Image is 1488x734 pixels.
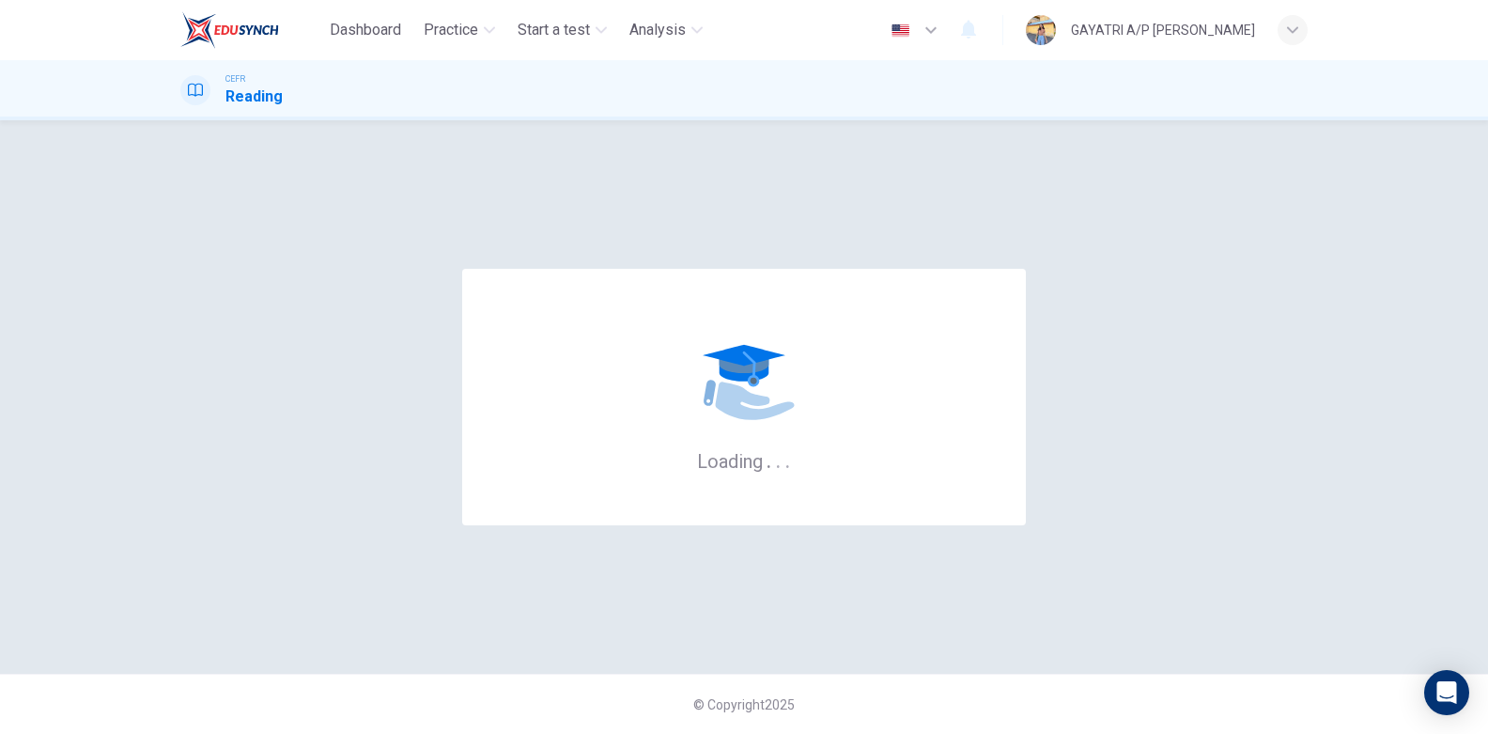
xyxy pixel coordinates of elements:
[424,19,478,41] span: Practice
[510,13,614,47] button: Start a test
[1424,670,1469,715] div: Open Intercom Messenger
[180,11,322,49] a: EduSynch logo
[775,444,782,475] h6: .
[330,19,401,41] span: Dashboard
[225,86,283,108] h1: Reading
[697,448,791,473] h6: Loading
[180,11,279,49] img: EduSynch logo
[322,13,409,47] button: Dashboard
[629,19,686,41] span: Analysis
[1071,19,1255,41] div: GAYATRI A/P [PERSON_NAME]
[416,13,503,47] button: Practice
[693,697,795,712] span: © Copyright 2025
[889,23,912,38] img: en
[1026,15,1056,45] img: Profile picture
[518,19,590,41] span: Start a test
[784,444,791,475] h6: .
[622,13,710,47] button: Analysis
[766,444,772,475] h6: .
[225,72,245,86] span: CEFR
